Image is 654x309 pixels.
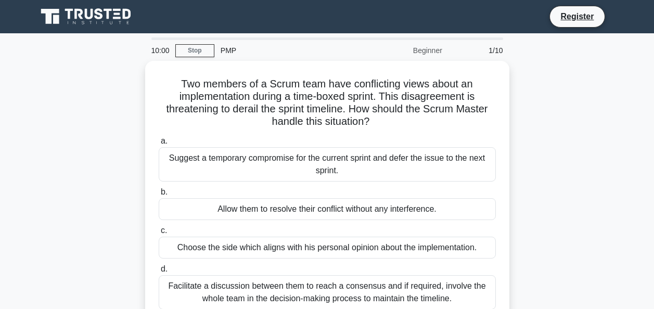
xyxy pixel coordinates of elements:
[161,136,168,145] span: a.
[159,237,496,259] div: Choose the side which aligns with his personal opinion about the implementation.
[357,40,448,61] div: Beginner
[159,147,496,182] div: Suggest a temporary compromise for the current sprint and defer the issue to the next sprint.
[161,226,167,235] span: c.
[161,187,168,196] span: b.
[158,78,497,128] h5: Two members of a Scrum team have conflicting views about an implementation during a time-boxed sp...
[145,40,175,61] div: 10:00
[214,40,357,61] div: PMP
[448,40,509,61] div: 1/10
[161,264,168,273] span: d.
[554,10,600,23] a: Register
[175,44,214,57] a: Stop
[159,198,496,220] div: Allow them to resolve their conflict without any interference.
